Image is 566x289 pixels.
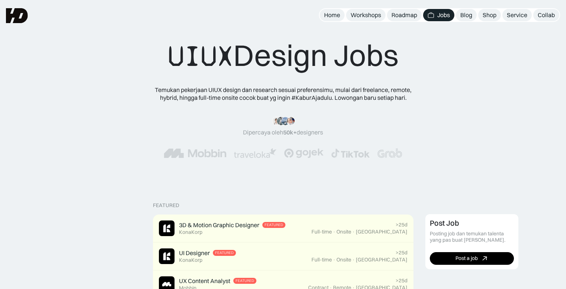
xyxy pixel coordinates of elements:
[396,277,407,284] div: >25d
[336,257,351,263] div: Onsite
[483,11,496,19] div: Shop
[430,219,459,228] div: Post Job
[283,128,297,136] span: 50k+
[179,221,259,229] div: 3D & Motion Graphic Designer
[265,223,283,228] div: Featured
[179,277,230,285] div: UX Content Analyst
[215,251,234,255] div: Featured
[538,11,555,19] div: Collab
[243,128,323,136] div: Dipercaya oleh designers
[533,9,559,21] a: Collab
[159,220,175,236] img: Job Image
[149,86,417,102] div: Temukan pekerjaan UIUX design dan research sesuai preferensimu, mulai dari freelance, remote, hyb...
[179,249,210,257] div: UI Designer
[456,9,477,21] a: Blog
[423,9,454,21] a: Jobs
[153,215,413,242] a: Job Image3D & Motion Graphic DesignerFeaturedKonaKorp>25dFull-time·Onsite·[GEOGRAPHIC_DATA]
[507,11,527,19] div: Service
[430,252,514,265] a: Post a job
[351,11,381,19] div: Workshops
[502,9,532,21] a: Service
[356,229,407,235] div: [GEOGRAPHIC_DATA]
[236,279,254,283] div: Featured
[153,202,179,209] div: Featured
[179,257,202,263] div: KonaKorp
[159,248,175,264] img: Job Image
[168,38,233,74] span: UIUX
[430,231,514,243] div: Posting job dan temukan talenta yang pas buat [PERSON_NAME].
[168,37,399,74] div: Design Jobs
[396,222,407,228] div: >25d
[478,9,501,21] a: Shop
[311,229,332,235] div: Full-time
[320,9,345,21] a: Home
[333,229,336,235] div: ·
[179,229,202,235] div: KonaKorp
[460,11,472,19] div: Blog
[391,11,417,19] div: Roadmap
[352,229,355,235] div: ·
[396,250,407,256] div: >25d
[346,9,386,21] a: Workshops
[333,257,336,263] div: ·
[311,257,332,263] div: Full-time
[437,11,450,19] div: Jobs
[352,257,355,263] div: ·
[153,242,413,270] a: Job ImageUI DesignerFeaturedKonaKorp>25dFull-time·Onsite·[GEOGRAPHIC_DATA]
[387,9,422,21] a: Roadmap
[336,229,351,235] div: Onsite
[455,255,477,262] div: Post a job
[324,11,340,19] div: Home
[356,257,407,263] div: [GEOGRAPHIC_DATA]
